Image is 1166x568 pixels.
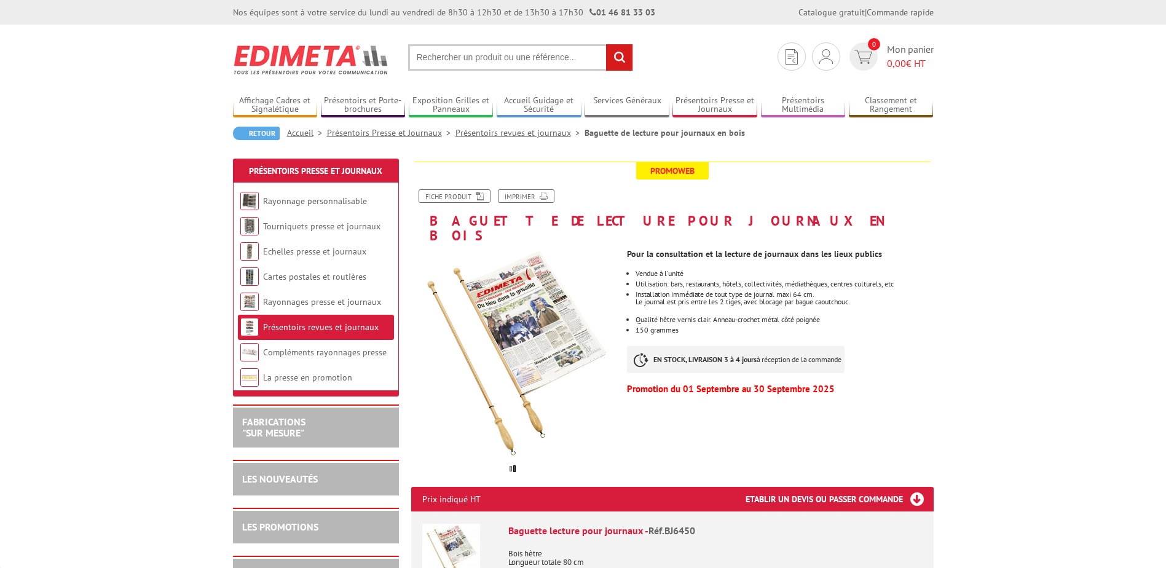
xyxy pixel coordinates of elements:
li: Baguette de lecture pour journaux en bois [585,127,745,139]
input: Rechercher un produit ou une référence... [408,44,633,71]
img: Rayonnages presse et journaux [240,293,259,311]
li: Installation immédiate de tout type de journal maxi 64 cm. [636,291,933,313]
img: Compléments rayonnages presse [240,343,259,361]
a: Commande rapide [867,7,934,18]
p: Pour la consultation et la lecture de journaux dans les lieux publics [627,250,933,258]
a: Présentoirs revues et journaux [455,127,585,138]
a: Fiche produit [419,189,490,203]
a: Présentoirs et Porte-brochures [321,95,406,116]
img: Echelles presse et journaux [240,242,259,261]
a: La presse en promotion [263,372,352,383]
a: Accueil Guidage et Sécurité [497,95,581,116]
h3: Etablir un devis ou passer commande [746,487,934,511]
a: LES NOUVEAUTÉS [242,473,318,485]
a: Rayonnages presse et journaux [263,296,381,307]
div: Le journal est pris entre les 2 tiges, avec blocage par bague caoutchouc. [636,298,933,313]
img: devis rapide [786,49,798,65]
a: Tourniquets presse et journaux [263,221,380,232]
strong: 01 46 81 33 03 [589,7,655,18]
a: Cartes postales et routières [263,271,366,282]
p: Prix indiqué HT [422,487,481,511]
span: Promoweb [636,162,709,179]
a: Accueil [287,127,327,138]
a: Echelles presse et journaux [263,246,366,257]
div: | [798,6,934,18]
li: 150 grammes [636,326,933,334]
a: Présentoirs Presse et Journaux [672,95,757,116]
div: Nos équipes sont à votre service du lundi au vendredi de 8h30 à 12h30 et de 13h30 à 17h30 [233,6,655,18]
span: 0 [868,38,880,50]
img: devis rapide [854,50,872,64]
img: Edimeta [233,37,390,82]
a: Présentoirs Presse et Journaux [249,165,382,176]
a: Présentoirs Multimédia [761,95,846,116]
img: Cartes postales et routières [240,267,259,286]
a: Présentoirs Presse et Journaux [327,127,455,138]
img: La presse en promotion [240,368,259,387]
li: Vendue à l'unité [636,270,933,277]
a: Imprimer [498,189,554,203]
span: Réf.BJ6450 [648,524,695,537]
img: Présentoirs revues et journaux [240,318,259,336]
div: Baguette lecture pour journaux - [508,524,923,538]
span: € HT [887,57,934,71]
p: Promotion du 01 Septembre au 30 Septembre 2025 [627,385,933,393]
a: Classement et Rangement [849,95,934,116]
span: Mon panier [887,42,934,71]
p: à réception de la commande [627,346,845,373]
input: rechercher [606,44,632,71]
a: Compléments rayonnages presse [263,347,387,358]
a: Services Généraux [585,95,669,116]
img: Rayonnage personnalisable [240,192,259,210]
img: devis rapide [819,49,833,64]
a: Affichage Cadres et Signalétique [233,95,318,116]
a: FABRICATIONS"Sur Mesure" [242,416,305,439]
li: Utilisation: bars, restaurants, hôtels, collectivités, médiathèques, centres culturels, etc [636,280,933,288]
span: 0,00 [887,57,906,69]
a: Présentoirs revues et journaux [263,321,379,333]
a: Catalogue gratuit [798,7,865,18]
a: Exposition Grilles et Panneaux [409,95,494,116]
img: Tourniquets presse et journaux [240,217,259,235]
a: LES PROMOTIONS [242,521,318,533]
a: devis rapide 0 Mon panier 0,00€ HT [846,42,934,71]
strong: EN STOCK, LIVRAISON 3 à 4 jours [653,355,757,364]
img: presentoirs_brochures_bj6450_1.jpg [411,249,618,456]
li: Qualité hêtre vernis clair. Anneau-crochet métal côté poignée [636,316,933,323]
a: Retour [233,127,280,140]
a: Rayonnage personnalisable [263,195,367,207]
